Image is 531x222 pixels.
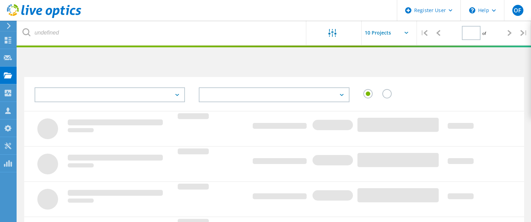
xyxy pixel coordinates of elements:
div: | [517,21,531,45]
span: of [482,30,486,36]
div: | [417,21,431,45]
input: undefined [17,21,307,45]
a: Live Optics Dashboard [7,15,81,19]
span: OF [514,8,521,13]
svg: \n [469,7,475,13]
